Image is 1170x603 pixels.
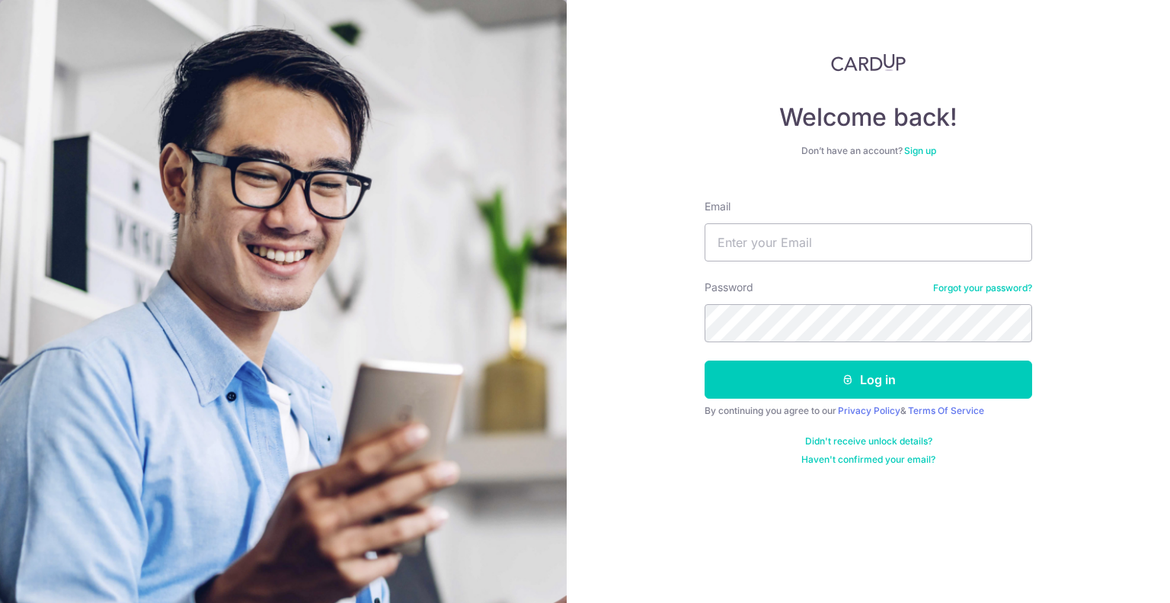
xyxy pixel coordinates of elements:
[805,435,932,447] a: Didn't receive unlock details?
[831,53,906,72] img: CardUp Logo
[908,405,984,416] a: Terms Of Service
[904,145,936,156] a: Sign up
[838,405,900,416] a: Privacy Policy
[801,454,935,466] a: Haven't confirmed your email?
[705,361,1032,399] button: Log in
[705,223,1032,261] input: Enter your Email
[705,405,1032,417] div: By continuing you agree to our &
[705,199,730,214] label: Email
[705,280,753,295] label: Password
[705,102,1032,133] h4: Welcome back!
[933,282,1032,294] a: Forgot your password?
[705,145,1032,157] div: Don’t have an account?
